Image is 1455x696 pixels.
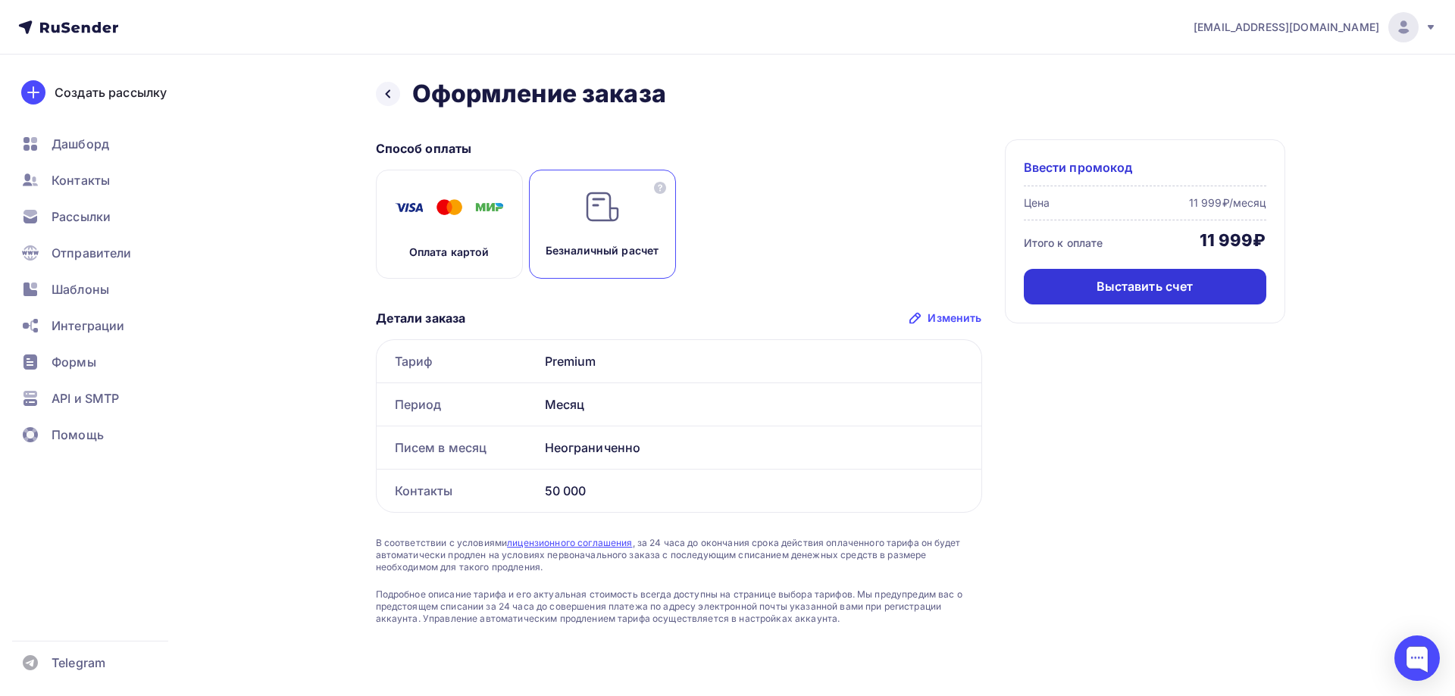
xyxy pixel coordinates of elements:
[52,171,110,189] span: Контакты
[52,208,111,226] span: Рассылки
[409,245,490,260] p: Оплата картой
[52,654,105,672] span: Telegram
[376,309,466,327] p: Детали заказа
[52,389,119,407] span: API и SMTP
[55,83,167,101] div: Создать рассылку
[12,129,192,159] a: Дашборд
[539,340,981,382] div: Premium
[52,353,96,371] span: Формы
[376,139,982,158] p: Способ оплаты
[52,426,104,444] span: Помощь
[52,244,132,262] span: Отправители
[377,426,539,469] div: Писем в месяц
[12,201,192,232] a: Рассылки
[52,317,124,335] span: Интеграции
[377,340,539,382] div: Тариф
[376,537,982,573] span: В соответствии с условиями , за 24 часа до окончания срока действия оплаченного тарифа он будет а...
[1024,195,1050,211] div: Цена
[412,79,666,109] h2: Оформление заказа
[52,135,109,153] span: Дашборд
[1189,195,1266,211] div: 11 999₽/месяц
[52,280,109,298] span: Шаблоны
[12,347,192,377] a: Формы
[539,383,981,426] div: Месяц
[539,470,981,512] div: 50 000
[1200,229,1266,251] div: 11 999₽
[1194,20,1379,35] span: [EMAIL_ADDRESS][DOMAIN_NAME]
[928,311,981,326] div: Изменить
[376,588,982,625] span: Подробное описание тарифа и его актуальная стоимость всегда доступны на странице выбора тарифов. ...
[377,383,539,426] div: Период
[507,537,632,548] a: лицензионного соглашения
[1024,158,1133,176] span: Ввести промокод
[1097,278,1194,295] div: Выставить счет
[12,165,192,195] a: Контакты
[1024,236,1103,251] div: Итого к оплате
[12,238,192,268] a: Отправители
[1194,12,1437,42] a: [EMAIL_ADDRESS][DOMAIN_NAME]
[12,274,192,304] a: Шаблоны
[377,470,539,512] div: Контакты
[539,426,981,469] div: Неограниченно
[546,243,659,258] p: Безналичный расчет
